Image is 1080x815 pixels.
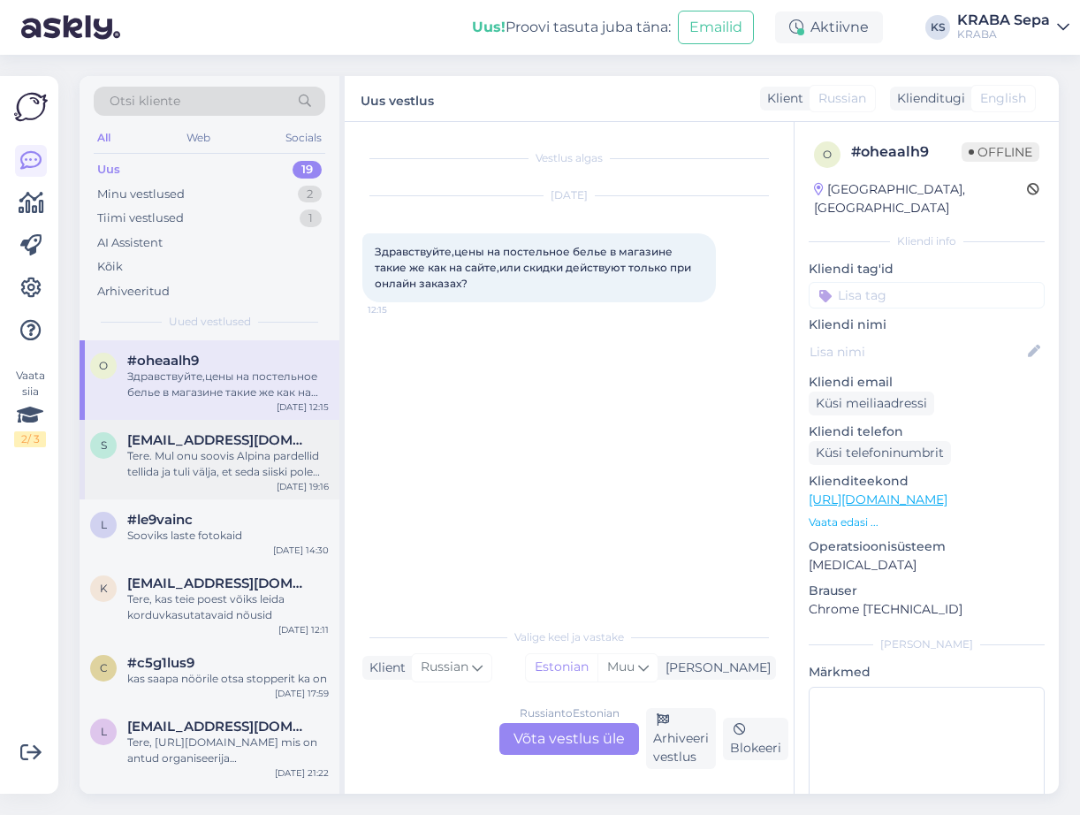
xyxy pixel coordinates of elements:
div: Tiimi vestlused [97,209,184,227]
span: English [980,89,1026,108]
div: Kliendi info [809,233,1045,249]
span: liisbetkukk@gmail.com [127,719,311,735]
p: Märkmed [809,663,1045,682]
span: Otsi kliente [110,92,180,110]
p: Vaata edasi ... [809,514,1045,530]
div: All [94,126,114,149]
span: #oheaalh9 [127,353,199,369]
div: Estonian [526,654,597,681]
div: [DATE] 19:16 [277,480,329,493]
div: Tere, kas teie poest võiks leida korduvkasutatavaid nõusid [127,591,329,623]
span: kellyvahtramae@gmail.com [127,575,311,591]
div: KRABA Sepa [957,13,1050,27]
img: Askly Logo [14,90,48,124]
span: #le9vainc [127,512,193,528]
p: Chrome [TECHNICAL_ID] [809,600,1045,619]
span: l [101,725,107,738]
p: [MEDICAL_DATA] [809,556,1045,575]
p: Klienditeekond [809,472,1045,491]
div: Klient [362,659,406,677]
span: S [101,438,107,452]
span: #c5g1lus9 [127,655,194,671]
div: Sooviks laste fotokaid [127,528,329,544]
div: [GEOGRAPHIC_DATA], [GEOGRAPHIC_DATA] [814,180,1027,217]
a: KRABA SepaKRABA [957,13,1069,42]
button: Emailid [678,11,754,44]
div: Võta vestlus üle [499,723,639,755]
span: Russian [818,89,866,108]
div: Valige keel ja vastake [362,629,776,645]
p: Kliendi nimi [809,316,1045,334]
span: c [100,661,108,674]
div: [DATE] 14:30 [273,544,329,557]
span: o [823,148,832,161]
div: [PERSON_NAME] [658,659,771,677]
div: Uus [97,161,120,179]
div: 19 [293,161,322,179]
span: Stevelimeribel@gmail.com [127,432,311,448]
div: Blokeeri [723,718,788,760]
div: Kõik [97,258,123,276]
div: Minu vestlused [97,186,185,203]
span: k [100,582,108,595]
div: Web [183,126,214,149]
a: [URL][DOMAIN_NAME] [809,491,947,507]
p: Kliendi tag'id [809,260,1045,278]
div: kas saapa nöörile otsa stopperit ka on [127,671,329,687]
div: [DATE] 21:22 [275,766,329,780]
div: Socials [282,126,325,149]
label: Uus vestlus [361,87,434,110]
div: # oheaalh9 [851,141,962,163]
div: [DATE] 12:15 [277,400,329,414]
div: [PERSON_NAME] [809,636,1045,652]
div: [DATE] 17:59 [275,687,329,700]
div: [DATE] 12:11 [278,623,329,636]
div: [DATE] [362,187,776,203]
p: Operatsioonisüsteem [809,537,1045,556]
div: Vestlus algas [362,150,776,166]
div: Tere, [URL][DOMAIN_NAME] mis on antud organiseerija [PERSON_NAME]? [127,735,329,766]
div: Tere. Mul onu soovis Alpina pardellid tellida ja tuli välja, et seda siiski pole laos ja lubati r... [127,448,329,480]
div: AI Assistent [97,234,163,252]
span: Muu [607,659,635,674]
span: 12:15 [368,303,434,316]
div: KRABA [957,27,1050,42]
div: Russian to Estonian [520,705,620,721]
div: Proovi tasuta juba täna: [472,17,671,38]
div: Здравствуйте,цены на постельное белье в магазине такие же как на сайте,или скидки действуют тольк... [127,369,329,400]
div: Klient [760,89,803,108]
div: 2 [298,186,322,203]
div: 2 / 3 [14,431,46,447]
div: Küsi meiliaadressi [809,392,934,415]
span: l [101,518,107,531]
p: Kliendi email [809,373,1045,392]
div: Vaata siia [14,368,46,447]
div: 1 [300,209,322,227]
p: Brauser [809,582,1045,600]
div: Aktiivne [775,11,883,43]
span: o [99,359,108,372]
span: Offline [962,142,1039,162]
div: Arhiveeritud [97,283,170,301]
div: Arhiveeri vestlus [646,708,716,769]
div: Klienditugi [890,89,965,108]
span: Uued vestlused [169,314,251,330]
div: KS [925,15,950,40]
span: Russian [421,658,468,677]
b: Uus! [472,19,506,35]
input: Lisa nimi [810,342,1024,362]
span: Здравствуйте,цены на постельное белье в магазине такие же как на сайте,или скидки действуют тольк... [375,245,694,290]
p: Kliendi telefon [809,423,1045,441]
div: Küsi telefoninumbrit [809,441,951,465]
input: Lisa tag [809,282,1045,308]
